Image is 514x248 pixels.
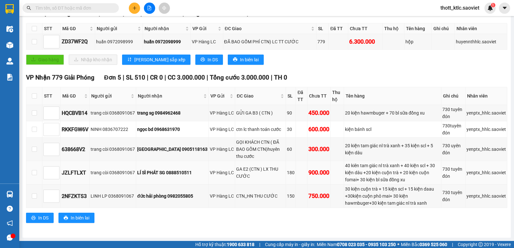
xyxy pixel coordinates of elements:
td: RKKFGW6V [61,121,90,138]
span: Người gửi [97,25,136,32]
div: 730 tuyên đón [442,106,464,120]
span: Người gửi [91,92,129,99]
button: uploadGiao hàng [26,55,64,65]
strong: 0708 023 035 - 0935 103 250 [337,242,396,247]
td: VP Hàng LC [191,34,223,49]
th: Thu hộ [331,87,344,105]
span: printer [233,57,237,62]
span: CC 3.000.000 [168,74,205,81]
span: Hỗ trợ kỹ thuật: [195,241,254,248]
div: trang còi 0368091067 [91,146,135,153]
td: JZLFTLXT [61,161,90,184]
span: Đơn 5 [104,74,121,81]
div: ngọc bd 0968631970 [137,126,208,133]
span: ĐC Giao [237,92,279,99]
span: printer [31,216,36,221]
img: warehouse-icon [6,26,13,32]
span: plus [132,6,137,10]
div: GỌI KHÁCH CTN ( ĐÃ BAO GỒM CTN)huyên thu cước [236,139,285,160]
th: Chưa TT [307,87,331,105]
span: question-circle [7,206,13,212]
div: ĐÃ BAO GỒM PHÍ CTN) LC TT CƯỚC [224,38,315,45]
span: | [147,74,148,81]
span: 1 [492,3,494,7]
span: [PERSON_NAME] sắp xếp [134,56,185,63]
div: VP Hàng LC [210,146,234,153]
div: VP Hàng LC [210,192,234,200]
span: | [207,74,208,81]
div: hộp [405,38,430,45]
span: message [7,235,13,241]
div: đức hải phòng 0982055805 [137,192,208,200]
div: huấn 0972098999 [96,38,142,45]
div: 638668V2 [62,145,88,153]
img: warehouse-icon [6,58,13,64]
div: 30 kiện cuộn trà + 15 kiện scl + 15 kiện daau +30kiện cuộn phô mai+ 30 kiện hawmbuger+30 kiện tam... [345,185,440,207]
img: solution-icon [6,74,13,81]
span: VP Nhận 779 Giải Phóng [26,74,94,81]
button: aim [159,3,170,14]
div: JZLFTLXT [62,169,88,177]
span: notification [7,220,13,226]
th: SL [316,23,329,34]
th: Ghi chú [432,23,455,34]
div: 730 uyên đón [442,142,464,156]
div: 6.300.000 [349,37,381,46]
span: TH 0 [274,74,287,81]
th: Nhân viên [465,87,507,105]
input: Tìm tên, số ĐT hoặc mã đơn [35,4,111,12]
div: 300.000 [308,145,329,154]
div: RKKFGW6V [62,125,88,133]
div: 450.000 [308,108,329,117]
td: VP Hàng LC [209,161,235,184]
button: plus [129,3,140,14]
div: GỬI GA B3 ( CTN ) [236,109,285,116]
span: search [27,6,31,10]
div: 750.000 [308,192,329,201]
img: warehouse-icon [6,42,13,48]
button: sort-ascending[PERSON_NAME] sắp xếp [122,55,191,65]
span: file-add [147,6,152,10]
div: 730tuyên đón [442,122,464,136]
div: VP Hàng LC [210,109,234,116]
sup: 1 [491,3,495,7]
div: yenptx_hhlc.saoviet [466,109,506,116]
td: VP Hàng LC [209,184,235,208]
div: yenptx_hhlc.saoviet [466,126,506,133]
td: 2NFZKTS3 [61,184,90,208]
span: In biên lai [240,56,259,63]
div: 730 tuyên đón [442,166,464,180]
div: ZD37WF2Q [62,38,94,46]
td: VP Hàng LC [209,121,235,138]
td: 638668V2 [61,138,90,161]
span: ĐC Giao [225,25,310,32]
span: printer [64,216,68,221]
div: 60 [287,146,295,153]
th: Nhân viên [455,23,507,34]
th: Đã TT [329,23,348,34]
div: VP Hàng LC [210,126,234,133]
span: | [123,74,124,81]
span: In biên lai [71,214,89,221]
div: yenptx_hhlc.saoviet [466,169,506,176]
td: ZD37WF2Q [61,34,95,49]
span: Miền Nam [317,241,396,248]
span: Người nhận [145,25,184,32]
div: kiện bánh scl [345,126,440,133]
div: 40 kiên tam giác nl trà xanh + 40 kiện scl + 30 kiện dâu +20 kiện cuộn trà + 20 kiện cuộn fomai+ ... [345,162,440,183]
div: VP Hàng LC [210,169,234,176]
td: VP Hàng LC [209,105,235,121]
div: trang còi 0368091067 [91,109,135,116]
th: Đã TT [296,87,307,105]
span: Cung cấp máy in - giấy in: [265,241,315,248]
img: icon-new-feature [487,5,493,11]
button: printerIn DS [26,213,54,223]
td: HQCBVB14 [61,105,90,121]
span: In DS [38,214,49,221]
div: 30 [287,126,295,133]
div: NINH 0836707222 [91,126,135,133]
span: Mã GD [62,25,88,32]
th: Ghi chú [441,87,465,105]
span: Tổng cước 3.000.000 [210,74,269,81]
div: yenptx_hhlc.saoviet [466,146,506,153]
